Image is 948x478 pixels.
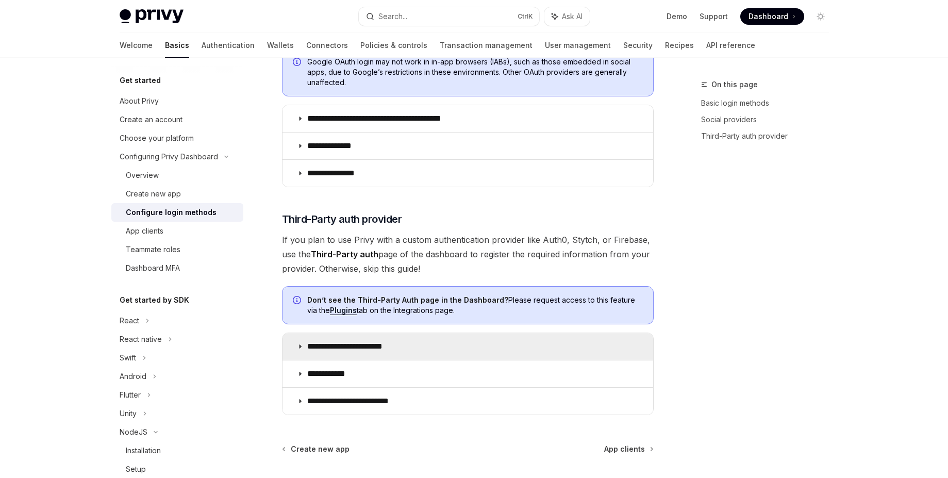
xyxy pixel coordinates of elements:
span: If you plan to use Privy with a custom authentication provider like Auth0, Stytch, or Firebase, u... [282,233,654,276]
a: Connectors [306,33,348,58]
a: API reference [706,33,755,58]
div: React [120,315,139,327]
a: User management [545,33,611,58]
div: Swift [120,352,136,364]
a: Installation [111,441,243,460]
div: Dashboard MFA [126,262,180,274]
span: Third-Party auth provider [282,212,402,226]
a: Wallets [267,33,294,58]
button: Ask AI [544,7,590,26]
a: Configure login methods [111,203,243,222]
a: Third-Party auth provider [701,128,837,144]
strong: Don’t see the Third-Party Auth page in the Dashboard? [307,295,508,304]
h5: Get started [120,74,161,87]
button: Toggle dark mode [812,8,829,25]
div: Android [120,370,146,383]
a: Demo [667,11,687,22]
div: Configuring Privy Dashboard [120,151,218,163]
strong: Third-Party auth [311,249,378,259]
a: Social providers [701,111,837,128]
span: Dashboard [749,11,788,22]
a: Teammate roles [111,240,243,259]
a: Plugins [330,306,357,315]
a: Transaction management [440,33,533,58]
a: About Privy [111,92,243,110]
div: Teammate roles [126,243,180,256]
a: Create an account [111,110,243,129]
span: Google OAuth login may not work in in-app browsers (IABs), such as those embedded in social apps,... [307,57,643,88]
a: App clients [111,222,243,240]
span: On this page [711,78,758,91]
span: Ask AI [562,11,583,22]
a: Create new app [111,185,243,203]
span: App clients [604,444,645,454]
div: Overview [126,169,159,182]
span: Create new app [291,444,350,454]
a: Choose your platform [111,129,243,147]
svg: Info [293,296,303,306]
a: Security [623,33,653,58]
div: Choose your platform [120,132,194,144]
a: Basics [165,33,189,58]
div: Create an account [120,113,182,126]
a: Recipes [665,33,694,58]
a: Create new app [283,444,350,454]
div: Setup [126,463,146,475]
svg: Info [293,58,303,68]
span: Please request access to this feature via the tab on the Integrations page. [307,295,643,316]
div: Create new app [126,188,181,200]
a: App clients [604,444,653,454]
div: Installation [126,444,161,457]
h5: Get started by SDK [120,294,189,306]
a: Dashboard MFA [111,259,243,277]
a: Authentication [202,33,255,58]
a: Support [700,11,728,22]
span: Ctrl K [518,12,533,21]
div: About Privy [120,95,159,107]
button: Search...CtrlK [359,7,539,26]
div: NodeJS [120,426,147,438]
a: Dashboard [740,8,804,25]
img: light logo [120,9,184,24]
a: Welcome [120,33,153,58]
div: Unity [120,407,137,420]
div: Configure login methods [126,206,217,219]
div: Search... [378,10,407,23]
a: Overview [111,166,243,185]
div: Flutter [120,389,141,401]
div: App clients [126,225,163,237]
div: React native [120,333,162,345]
a: Policies & controls [360,33,427,58]
a: Basic login methods [701,95,837,111]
